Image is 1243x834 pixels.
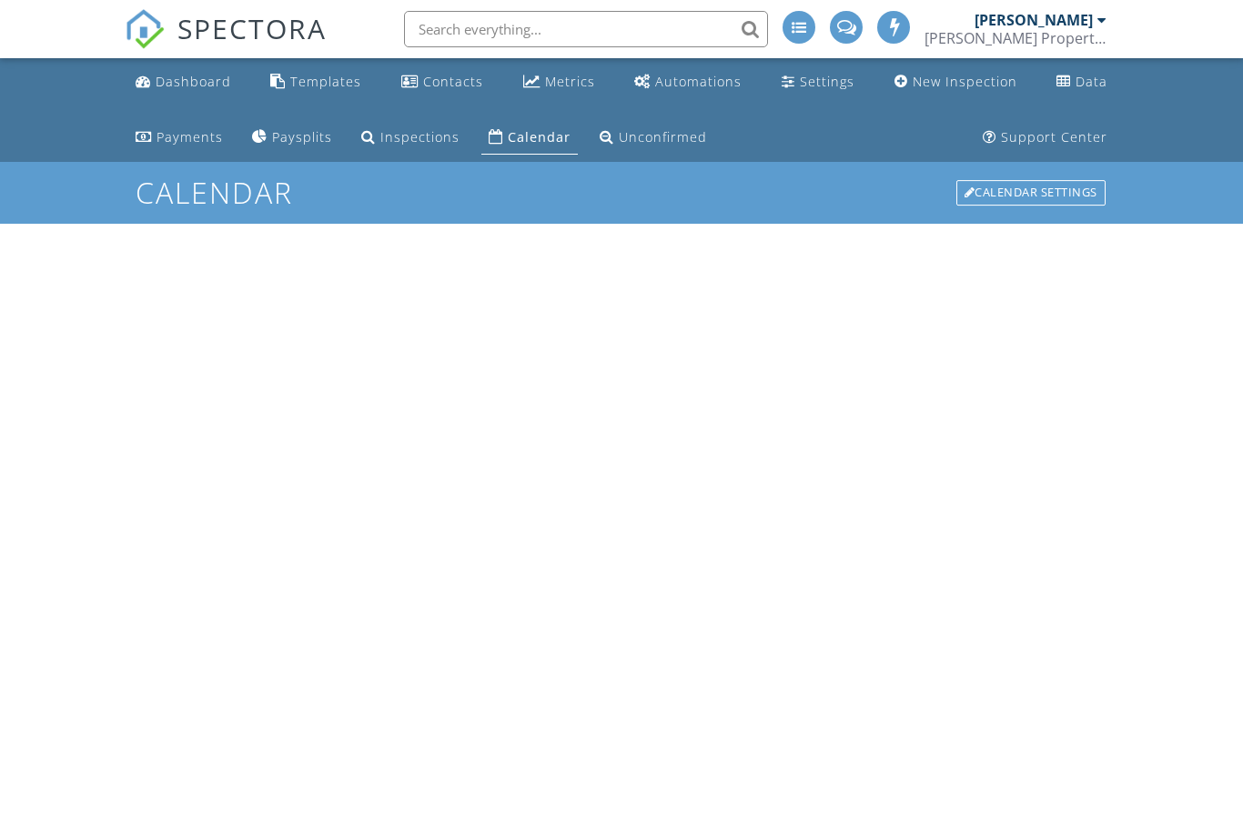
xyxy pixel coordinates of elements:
a: Templates [263,65,369,99]
div: Kelley Property Inspections, LLC [925,29,1107,47]
div: Unconfirmed [619,128,707,146]
a: Dashboard [128,65,238,99]
span: SPECTORA [177,9,327,47]
a: Contacts [394,65,490,99]
a: Data [1049,65,1115,99]
div: Support Center [1001,128,1107,146]
h1: Calendar [136,176,1107,208]
a: Payments [128,121,230,155]
a: Support Center [975,121,1115,155]
a: Paysplits [245,121,339,155]
div: Automations [655,73,742,90]
div: Calendar [508,128,571,146]
a: Automations (Advanced) [627,65,749,99]
img: The Best Home Inspection Software - Spectora [125,9,165,49]
input: Search everything... [404,11,768,47]
div: Settings [800,73,854,90]
a: Calendar [481,121,578,155]
a: Unconfirmed [592,121,714,155]
div: Templates [290,73,361,90]
a: Metrics [516,65,602,99]
a: New Inspection [887,65,1025,99]
div: Paysplits [272,128,332,146]
a: SPECTORA [125,25,327,63]
div: Contacts [423,73,483,90]
a: Inspections [354,121,467,155]
div: New Inspection [913,73,1017,90]
div: Data [1076,73,1107,90]
div: Metrics [545,73,595,90]
a: Calendar Settings [955,178,1107,207]
div: Inspections [380,128,460,146]
div: [PERSON_NAME] [975,11,1093,29]
a: Settings [774,65,862,99]
div: Dashboard [156,73,231,90]
div: Calendar Settings [956,180,1106,206]
div: Payments [157,128,223,146]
